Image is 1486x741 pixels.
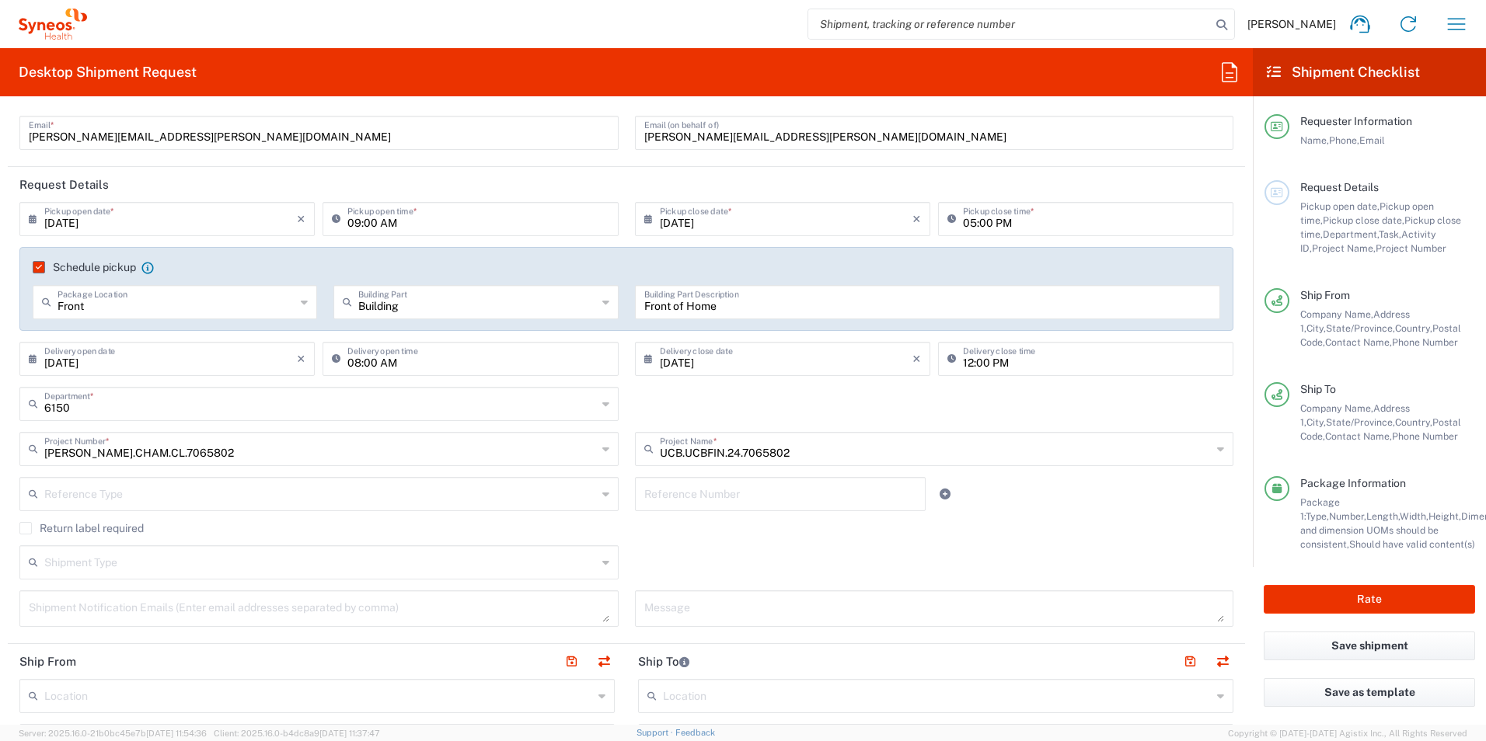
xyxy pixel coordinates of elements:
[19,63,197,82] h2: Desktop Shipment Request
[1392,430,1458,442] span: Phone Number
[146,729,207,738] span: [DATE] 11:54:36
[1395,322,1432,334] span: Country,
[297,346,305,371] i: ×
[1300,383,1336,395] span: Ship To
[1300,181,1379,193] span: Request Details
[1247,17,1336,31] span: [PERSON_NAME]
[1312,242,1376,254] span: Project Name,
[19,654,76,670] h2: Ship From
[1428,510,1461,522] span: Height,
[1300,477,1406,489] span: Package Information
[1300,200,1380,212] span: Pickup open date,
[1228,726,1467,740] span: Copyright © [DATE]-[DATE] Agistix Inc., All Rights Reserved
[19,522,144,534] label: Return label required
[675,728,715,737] a: Feedback
[1300,402,1373,414] span: Company Name,
[1359,134,1385,146] span: Email
[1300,308,1373,320] span: Company Name,
[1300,289,1350,301] span: Ship From
[1326,416,1395,428] span: State/Province,
[1366,510,1400,522] span: Length,
[1300,115,1412,127] span: Requester Information
[1267,63,1420,82] h2: Shipment Checklist
[1306,510,1329,522] span: Type,
[1264,678,1475,707] button: Save as template
[1329,510,1366,522] span: Number,
[1306,416,1326,428] span: City,
[1300,496,1340,522] span: Package 1:
[1349,538,1475,550] span: Should have valid content(s)
[638,654,689,670] h2: Ship To
[912,346,921,371] i: ×
[1400,510,1428,522] span: Width,
[1379,228,1401,240] span: Task,
[19,729,207,738] span: Server: 2025.16.0-21b0bc45e7b
[637,728,675,737] a: Support
[1264,631,1475,660] button: Save shipment
[19,177,109,193] h2: Request Details
[1300,134,1329,146] span: Name,
[934,483,956,505] a: Add Reference
[214,729,380,738] span: Client: 2025.16.0-b4dc8a9
[1395,416,1432,428] span: Country,
[1325,336,1392,348] span: Contact Name,
[1323,228,1379,240] span: Department,
[1264,585,1475,614] button: Rate
[1325,430,1392,442] span: Contact Name,
[808,9,1211,39] input: Shipment, tracking or reference number
[1306,322,1326,334] span: City,
[1323,214,1404,226] span: Pickup close date,
[1392,336,1458,348] span: Phone Number
[912,207,921,231] i: ×
[1326,322,1395,334] span: State/Province,
[1376,242,1446,254] span: Project Number
[319,729,380,738] span: [DATE] 11:37:47
[297,207,305,231] i: ×
[1329,134,1359,146] span: Phone,
[33,261,136,273] label: Schedule pickup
